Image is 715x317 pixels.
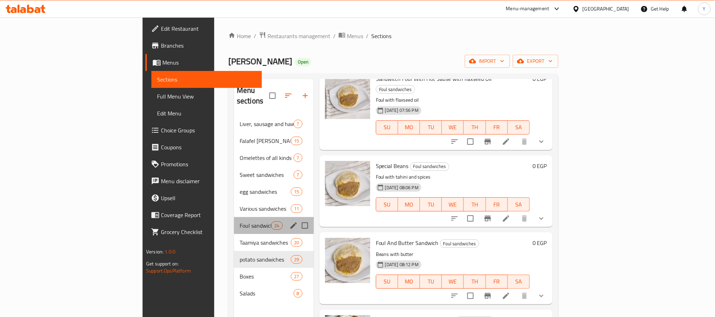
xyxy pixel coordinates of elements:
[467,199,483,210] span: TH
[291,255,302,264] div: items
[291,273,302,280] span: 27
[145,122,262,139] a: Choice Groups
[240,255,291,264] div: potato sandwiches
[442,197,464,211] button: WE
[398,275,420,289] button: MO
[325,238,370,283] img: Foul And Butter Sandwich
[423,276,439,287] span: TU
[291,256,302,263] span: 29
[376,250,530,259] p: Beans with butter
[161,24,256,33] span: Edit Restaurant
[446,287,463,304] button: sort-choices
[294,154,302,162] div: items
[240,137,291,145] span: Falafel [PERSON_NAME] of all kinds
[265,88,280,103] span: Select all sections
[440,240,479,248] span: Foul sandwiches
[376,197,398,211] button: SU
[401,122,417,132] span: MO
[240,204,291,213] span: Various sandwiches
[533,210,550,227] button: show more
[240,137,291,145] div: Falafel Patty of all kinds
[583,5,629,13] div: [GEOGRAPHIC_DATA]
[446,210,463,227] button: sort-choices
[234,132,314,149] div: Falafel [PERSON_NAME] of all kinds15
[325,74,370,119] img: Sandwitch Foul With Hot Sause with flaxseed Oil
[516,287,533,304] button: delete
[259,31,330,41] a: Restaurants management
[506,5,549,13] div: Menu-management
[161,211,256,219] span: Coverage Report
[294,120,302,128] div: items
[382,107,421,114] span: [DATE] 07:56 PM
[508,275,530,289] button: SA
[234,115,314,132] div: Liver, sausage and hawawshi7
[537,214,546,223] svg: Show Choices
[508,197,530,211] button: SA
[463,211,478,226] span: Select to update
[240,272,291,281] div: Boxes
[161,41,256,50] span: Branches
[291,239,302,246] span: 20
[703,5,706,13] span: Y
[465,55,510,68] button: import
[489,122,505,132] span: FR
[420,120,442,134] button: TU
[291,205,302,212] span: 11
[161,160,256,168] span: Promotions
[146,247,163,256] span: Version:
[161,194,256,202] span: Upsell
[486,275,508,289] button: FR
[371,32,391,40] span: Sections
[479,210,496,227] button: Branch-specific-item
[502,214,510,223] a: Edit menu item
[516,133,533,150] button: delete
[240,154,294,162] div: Omelettes of all kinds
[146,259,179,268] span: Get support on:
[151,105,262,122] a: Edit Menu
[240,289,294,298] div: Salads
[291,204,302,213] div: items
[420,275,442,289] button: TU
[467,122,483,132] span: TH
[294,155,302,161] span: 7
[470,57,504,66] span: import
[376,120,398,134] button: SU
[157,92,256,101] span: Full Menu View
[288,220,299,231] button: edit
[268,32,330,40] span: Restaurants management
[291,137,302,145] div: items
[410,162,449,171] div: Foul sandwiches
[376,85,415,94] span: Foul sandwiches
[479,133,496,150] button: Branch-specific-item
[401,199,417,210] span: MO
[333,32,336,40] li: /
[240,221,271,230] span: Foul sandwiches
[489,276,505,287] span: FR
[398,197,420,211] button: MO
[294,289,302,298] div: items
[234,285,314,302] div: Salads8
[518,57,553,66] span: export
[398,120,420,134] button: MO
[463,134,478,149] span: Select to update
[234,183,314,200] div: egg sandwiches15
[376,73,492,84] span: Sandwitch Foul With Hot Sause with flaxseed Oil
[486,197,508,211] button: FR
[366,32,368,40] li: /
[467,276,483,287] span: TH
[145,37,262,54] a: Branches
[151,88,262,105] a: Full Menu View
[145,173,262,190] a: Menu disclaimer
[240,238,291,247] span: Taamiya sandwiches
[379,276,395,287] span: SU
[161,126,256,134] span: Choice Groups
[240,187,291,196] span: egg sandwiches
[325,161,370,206] img: Special Beans
[464,120,486,134] button: TH
[376,96,530,104] p: Foul with flaxseed oil
[533,74,547,84] h6: 0 EGP
[228,31,558,41] nav: breadcrumb
[513,55,558,68] button: export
